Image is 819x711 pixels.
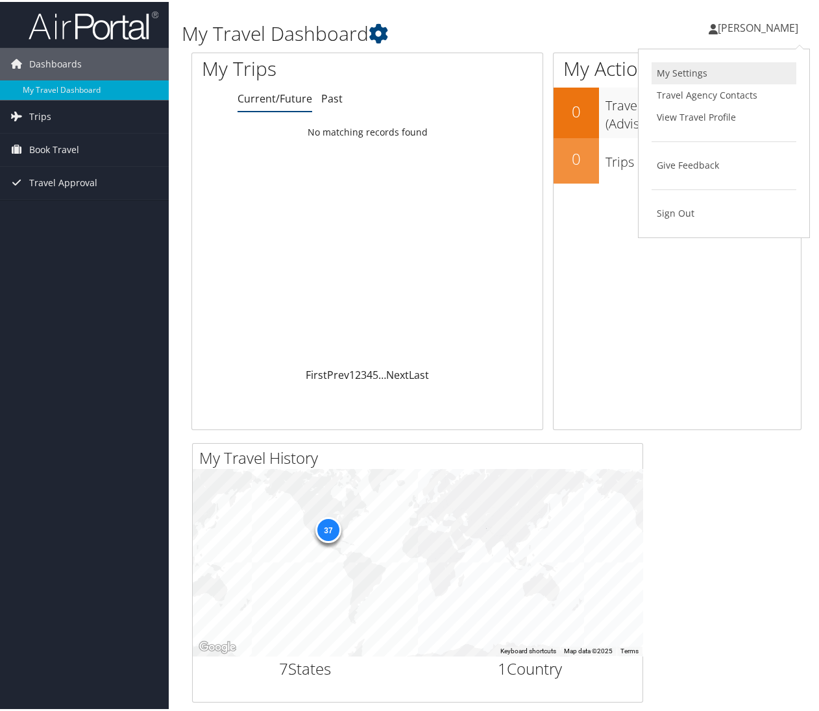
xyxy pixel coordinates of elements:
[29,99,51,131] span: Trips
[327,366,349,380] a: Prev
[500,645,556,654] button: Keyboard shortcuts
[321,90,343,104] a: Past
[620,645,639,653] a: Terms (opens in new tab)
[498,656,507,677] span: 1
[367,366,373,380] a: 4
[554,136,801,182] a: 0Trips Missing Hotels
[355,366,361,380] a: 2
[652,82,796,104] a: Travel Agency Contacts
[306,366,327,380] a: First
[182,18,602,45] h1: My Travel Dashboard
[718,19,798,33] span: [PERSON_NAME]
[196,637,239,654] a: Open this area in Google Maps (opens a new window)
[652,152,796,175] a: Give Feedback
[29,46,82,78] span: Dashboards
[199,445,642,467] h2: My Travel History
[709,6,811,45] a: [PERSON_NAME]
[564,645,613,653] span: Map data ©2025
[373,366,378,380] a: 5
[652,200,796,223] a: Sign Out
[361,366,367,380] a: 3
[605,88,801,131] h3: Travel Approvals Pending (Advisor Booked)
[428,656,633,678] h2: Country
[238,90,312,104] a: Current/Future
[29,8,158,39] img: airportal-logo.png
[652,60,796,82] a: My Settings
[202,53,387,80] h1: My Trips
[196,637,239,654] img: Google
[378,366,386,380] span: …
[315,515,341,541] div: 37
[554,99,599,121] h2: 0
[279,656,288,677] span: 7
[349,366,355,380] a: 1
[29,165,97,197] span: Travel Approval
[554,53,801,80] h1: My Action Items
[554,146,599,168] h2: 0
[386,366,409,380] a: Next
[605,145,801,169] h3: Trips Missing Hotels
[29,132,79,164] span: Book Travel
[554,86,801,136] a: 0Travel Approvals Pending (Advisor Booked)
[202,656,408,678] h2: States
[192,119,543,142] td: No matching records found
[652,104,796,127] a: View Travel Profile
[409,366,429,380] a: Last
